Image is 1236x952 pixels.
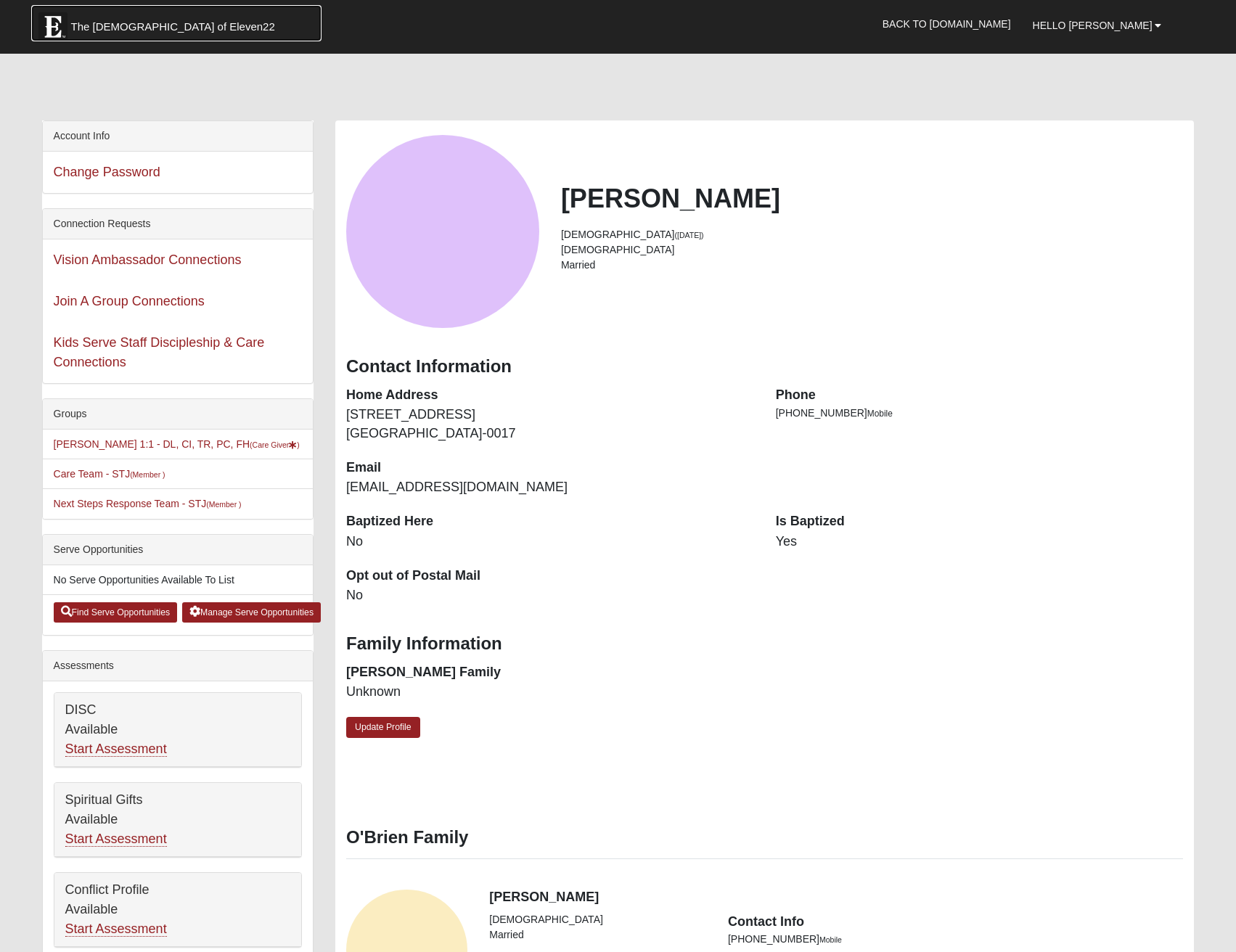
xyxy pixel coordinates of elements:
dt: Email [346,459,754,477]
dd: [EMAIL_ADDRESS][DOMAIN_NAME] [346,478,754,497]
div: Assessments [43,651,313,681]
li: [DEMOGRAPHIC_DATA] [561,242,1184,258]
a: [PERSON_NAME] 1:1 - DL, CI, TR, PC, FH(Care Giver) [54,438,300,450]
a: Join A Group Connections [54,294,205,308]
div: Groups [43,399,313,430]
li: No Serve Opportunities Available To List [43,565,313,595]
small: (Care Giver ) [250,440,300,449]
small: (Member ) [130,470,165,479]
li: [PHONE_NUMBER] [776,406,1184,421]
div: Connection Requests [43,209,313,239]
li: [DEMOGRAPHIC_DATA] [489,912,706,927]
dd: [STREET_ADDRESS] [GEOGRAPHIC_DATA]-0017 [346,406,754,443]
div: Serve Opportunities [43,535,313,565]
h2: [PERSON_NAME] [561,183,1184,214]
h3: Contact Information [346,356,1183,377]
a: Vision Ambassador Connections [54,253,242,267]
a: Manage Serve Opportunities [182,602,321,623]
div: Spiritual Gifts Available [54,783,301,857]
dt: Home Address [346,386,754,405]
a: Start Assessment [65,922,167,937]
a: Hello [PERSON_NAME] [1022,7,1173,44]
li: [DEMOGRAPHIC_DATA] [561,227,1184,242]
dd: Yes [776,533,1184,551]
h3: Family Information [346,633,1183,654]
h3: O'Brien Family [346,827,1183,848]
dd: Unknown [346,683,754,702]
a: Start Assessment [65,742,167,757]
a: Care Team - STJ(Member ) [54,468,165,480]
small: ([DATE]) [675,231,704,239]
h4: [PERSON_NAME] [489,890,1183,906]
a: Back to [DOMAIN_NAME] [872,6,1022,42]
a: Find Serve Opportunities [54,602,178,623]
span: The [DEMOGRAPHIC_DATA] of Eleven22 [71,20,275,34]
dd: No [346,533,754,551]
div: Account Info [43,121,313,152]
a: Change Password [54,165,160,179]
span: Mobile [867,409,893,419]
dd: No [346,586,754,605]
a: Update Profile [346,717,420,738]
a: View Fullsize Photo [346,135,539,328]
div: Conflict Profile Available [54,873,301,947]
img: Eleven22 logo [38,12,67,41]
dt: Baptized Here [346,512,754,531]
a: Next Steps Response Team - STJ(Member ) [54,498,242,509]
dt: Is Baptized [776,512,1184,531]
a: The [DEMOGRAPHIC_DATA] of Eleven22 [31,5,322,41]
dt: [PERSON_NAME] Family [346,663,754,682]
small: (Member ) [206,500,241,509]
strong: Contact Info [728,914,804,929]
li: Married [561,258,1184,273]
a: Start Assessment [65,832,167,847]
span: Hello [PERSON_NAME] [1033,20,1153,31]
dt: Opt out of Postal Mail [346,567,754,586]
div: DISC Available [54,693,301,767]
a: Kids Serve Staff Discipleship & Care Connections [54,335,265,369]
dt: Phone [776,386,1184,405]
